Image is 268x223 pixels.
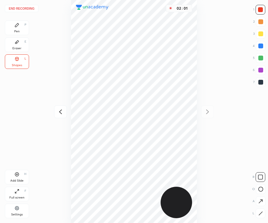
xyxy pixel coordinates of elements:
[12,47,21,50] div: Eraser
[253,208,265,218] div: L
[175,6,189,11] div: 02 : 01
[253,172,265,182] div: R
[25,23,26,26] div: P
[14,30,20,33] div: Pen
[253,29,266,39] div: 3
[24,173,26,176] div: H
[253,53,266,63] div: 5
[253,65,266,75] div: 6
[253,196,266,206] div: A
[252,184,266,194] div: O
[25,189,26,192] div: F
[76,5,109,10] img: logo.38c385cc.svg
[10,179,24,182] div: Add Slide
[12,64,22,67] div: Shapes
[253,5,265,15] div: 1
[9,196,25,199] div: Full screen
[5,5,38,12] button: End recording
[253,77,266,87] div: 7
[25,57,26,60] div: L
[25,40,26,43] div: E
[11,213,23,216] div: Settings
[253,17,266,27] div: 2
[253,41,266,51] div: 4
